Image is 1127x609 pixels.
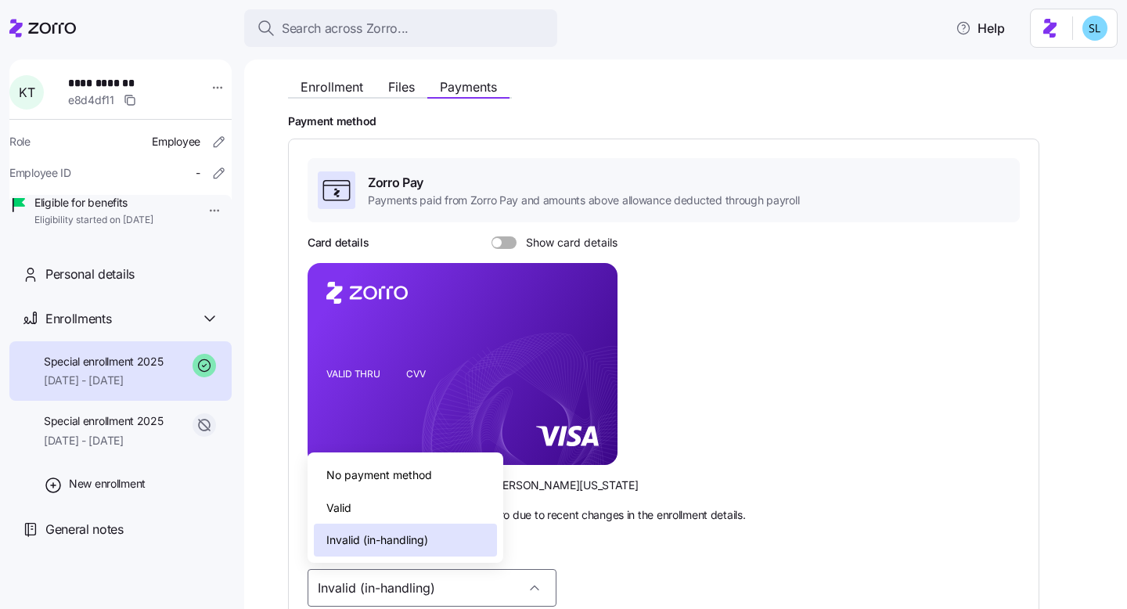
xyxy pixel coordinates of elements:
span: No payment method [326,467,432,484]
h3: Card details [308,235,369,250]
span: New enrollment [69,476,146,492]
span: Show card details [517,236,618,249]
span: e8d4df11 [68,92,114,108]
span: Files [388,81,415,93]
span: [DATE] - [DATE] [44,373,164,388]
span: Special enrollment 2025 [44,413,164,429]
span: Enrollment [301,81,363,93]
span: Role [9,134,31,150]
tspan: VALID THRU [326,368,380,380]
span: Eligible for benefits [34,195,153,211]
img: 7c620d928e46699fcfb78cede4daf1d1 [1082,16,1107,41]
span: Payments [440,81,497,93]
span: Valid [326,499,351,517]
span: Enrollments [45,309,111,329]
span: Search across Zorro... [282,19,409,38]
h2: Payment method [288,114,1105,129]
span: Invalid (in-handling) [326,532,428,549]
span: [DATE] - [DATE] [44,433,164,449]
span: [STREET_ADDRESS][PERSON_NAME][US_STATE] [393,477,639,493]
span: Eligibility started on [DATE] [34,214,153,227]
span: General notes [45,520,124,539]
span: Zorro Pay [368,173,799,193]
span: Payments paid from Zorro Pay and amounts above allowance deducted through payroll [368,193,799,208]
span: Special enrollment 2025 [44,354,164,369]
span: Employee ID [9,165,71,181]
span: - [196,165,200,181]
button: Search across Zorro... [244,9,557,47]
tspan: CVV [406,368,426,380]
span: This card is being updated by Zorro due to recent changes in the enrollment details. [333,507,745,523]
span: Employee [152,134,200,150]
button: Help [943,13,1017,44]
span: Personal details [45,265,135,284]
span: Help [956,19,1005,38]
span: K T [19,86,34,99]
